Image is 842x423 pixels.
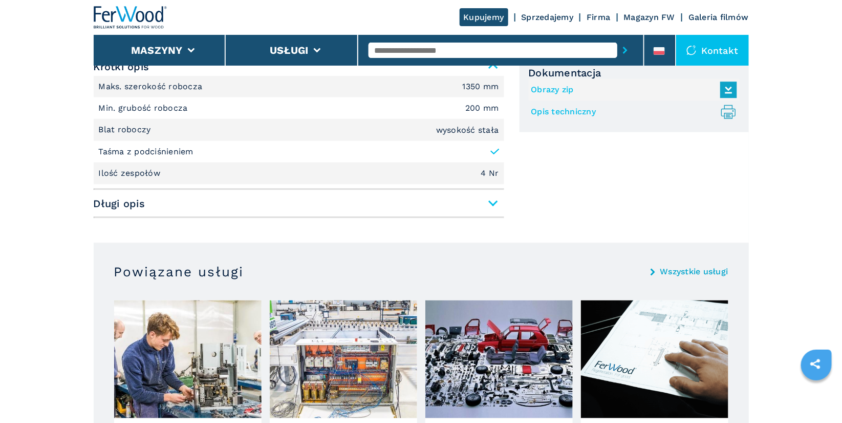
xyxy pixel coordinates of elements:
em: 1350 mm [463,83,499,91]
a: Kupujemy [460,8,508,26]
p: Blat roboczy [99,124,154,135]
a: Opis techniczny [531,104,732,120]
img: Ferwood [94,6,167,29]
p: Ilość zespołów [99,168,163,179]
img: image [270,300,417,418]
p: Maks. szerokość robocza [99,81,205,92]
em: 200 mm [465,104,499,112]
a: Obrazy zip [531,82,732,98]
span: Krótki opis [94,57,504,76]
p: Min. grubość robocza [99,103,190,114]
a: Firma [587,12,610,22]
span: Długi opis [94,194,504,213]
span: Dokumentacja [529,67,740,79]
a: sharethis [803,351,828,377]
em: wysokość stała [436,126,499,134]
a: Galeria filmów [688,12,749,22]
img: image [425,300,573,418]
a: Magazyn FW [624,12,676,22]
em: 4 Nr [481,169,499,177]
a: Wszystkie usługi [660,268,728,276]
button: submit-button [617,38,633,62]
p: Taśma z podciśnieniem [99,146,193,157]
img: image [114,300,262,418]
a: Sprzedajemy [522,12,574,22]
div: Kontakt [676,35,749,66]
button: Maszyny [131,44,183,56]
img: image [581,300,728,418]
img: Kontakt [686,45,697,55]
h3: Powiązane usługi [114,264,244,280]
div: Krótki opis [94,76,504,185]
button: Usługi [270,44,309,56]
iframe: Chat [798,377,834,415]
